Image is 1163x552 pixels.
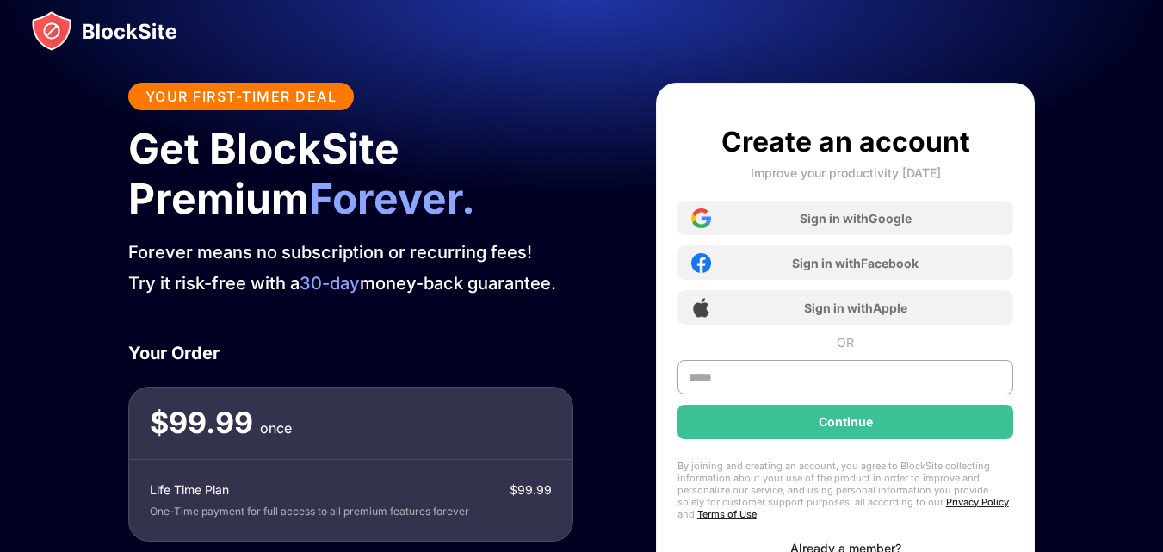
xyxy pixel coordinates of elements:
[792,256,919,270] div: Sign in with Facebook
[691,253,711,273] img: facebook-icon.png
[309,173,475,224] span: Forever.
[691,298,711,318] img: apple-icon.png
[31,10,177,52] img: blocksite-icon.svg
[751,165,941,180] div: Improve your productivity [DATE]
[150,503,469,520] div: One-Time payment for full access to all premium features forever
[128,340,573,366] div: Your Order
[150,406,253,441] div: $ 99.99
[691,208,711,228] img: google-icon.png
[128,237,573,299] div: Forever means no subscription or recurring fees! Try it risk-free with a money-back guarantee.
[837,335,854,350] div: OR
[697,508,757,520] a: Terms of Use
[721,125,970,158] div: Create an account
[300,273,360,294] span: 30-day
[946,496,1009,508] a: Privacy Policy
[260,416,292,441] div: once
[819,415,873,429] div: Continue
[150,481,229,499] div: Life Time Plan
[510,481,552,499] div: $ 99.99
[800,211,912,226] div: Sign in with Google
[145,88,337,105] div: YOUR FIRST-TIMER DEAL
[804,301,907,315] div: Sign in with Apple
[128,124,573,223] div: Get BlockSite Premium
[677,460,1014,520] div: By joining and creating an account, you agree to BlockSite collecting information about your use ...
